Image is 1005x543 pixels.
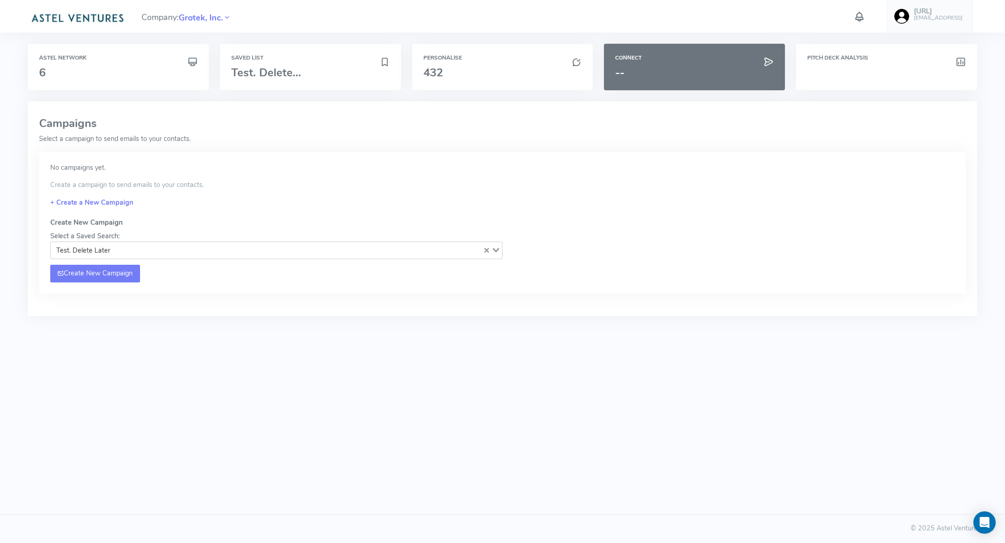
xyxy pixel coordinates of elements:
[39,117,966,129] h3: Campaigns
[615,65,624,80] span: --
[50,241,502,259] div: Search for option
[50,265,140,282] a: Create New Campaign
[423,55,582,61] h6: Personalise
[615,55,774,61] h6: Connect
[115,244,482,257] input: Search for option
[39,134,966,144] p: Select a campaign to send emails to your contacts.
[231,65,301,80] span: Test. Delete...
[914,7,963,15] h5: [URL]
[807,55,966,61] h6: Pitch Deck Analysis
[50,163,955,173] p: No campaigns yet.
[973,511,996,534] div: Open Intercom Messenger
[50,180,955,190] p: Create a campaign to send emails to your contacts.
[179,12,223,24] span: Grotek, Inc.
[484,245,489,255] button: Clear Selected
[39,55,198,61] h6: Astel Network
[914,15,963,21] h6: [EMAIL_ADDRESS]
[53,244,114,257] span: Test. Delete Later
[50,219,502,227] h5: Create New Campaign
[141,8,231,25] span: Company:
[179,12,223,23] a: Grotek, Inc.
[39,65,46,80] span: 6
[50,231,120,241] label: Select a Saved Search:
[894,9,909,24] img: user-image
[423,65,443,80] span: 432
[50,198,133,207] a: + Create a New Campaign
[231,55,390,61] h6: Saved List
[11,523,994,534] div: © 2025 Astel Ventures Ltd.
